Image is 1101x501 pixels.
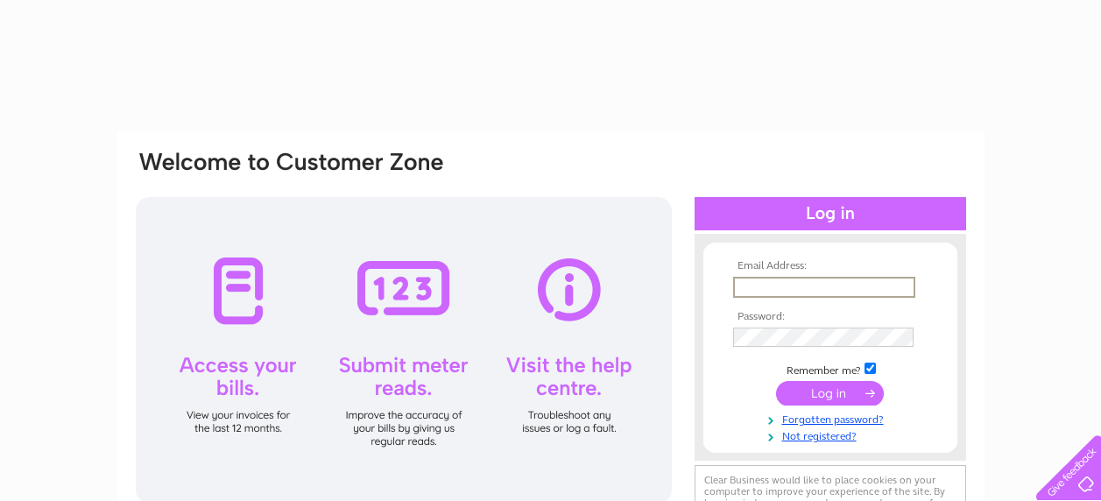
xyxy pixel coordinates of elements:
td: Remember me? [729,360,932,378]
a: Forgotten password? [733,410,932,427]
input: Submit [776,381,884,406]
th: Password: [729,311,932,323]
th: Email Address: [729,260,932,272]
a: Not registered? [733,427,932,443]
